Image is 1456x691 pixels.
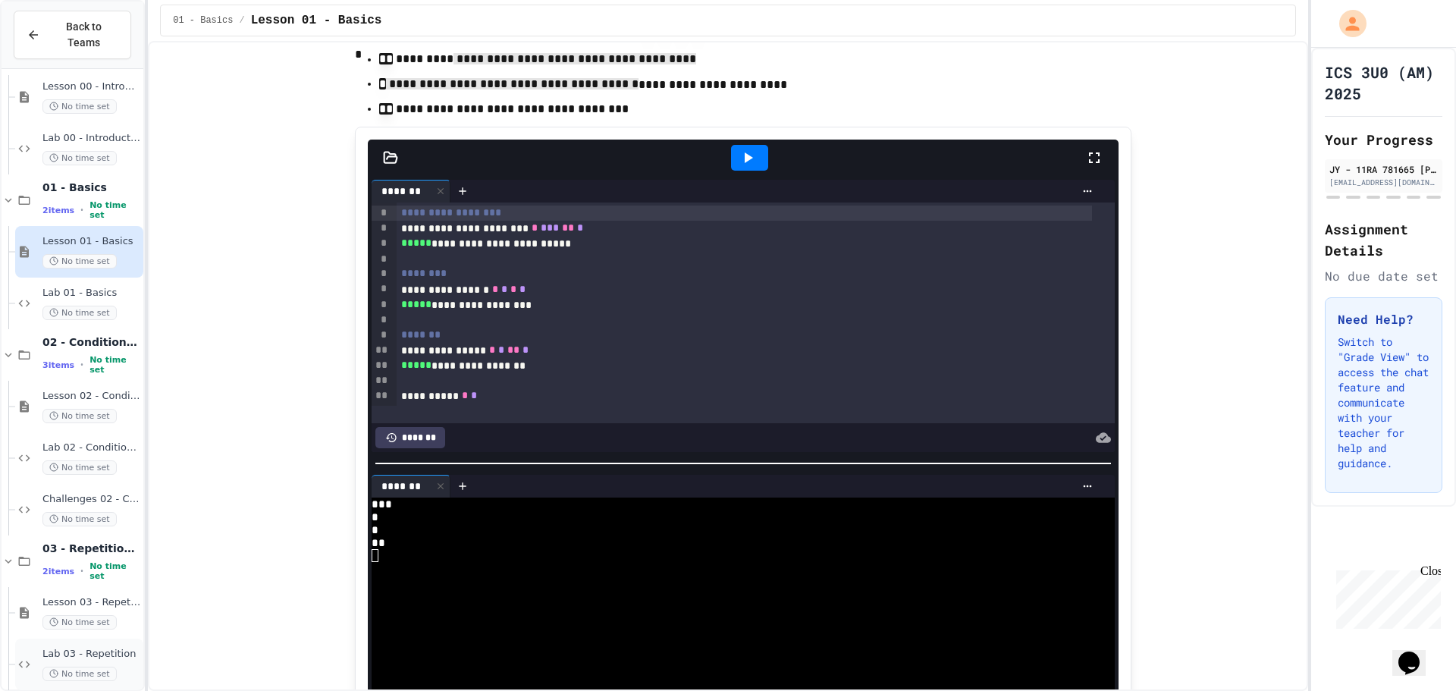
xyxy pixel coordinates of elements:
iframe: chat widget [1392,630,1441,676]
h2: Your Progress [1325,129,1442,150]
iframe: chat widget [1330,564,1441,629]
span: No time set [42,99,117,114]
span: No time set [42,254,117,269]
span: 2 items [42,567,74,576]
span: Lesson 03 - Repetition [42,596,140,609]
span: No time set [42,460,117,475]
span: No time set [42,667,117,681]
span: No time set [42,512,117,526]
span: • [80,565,83,577]
button: Back to Teams [14,11,131,59]
h1: ICS 3U0 (AM) 2025 [1325,61,1442,104]
h2: Assignment Details [1325,218,1442,261]
span: Back to Teams [49,19,118,51]
span: 03 - Repetition (while and for) [42,542,140,555]
span: 01 - Basics [42,181,140,194]
div: Chat with us now!Close [6,6,105,96]
span: • [80,359,83,371]
span: 2 items [42,206,74,215]
span: No time set [42,615,117,630]
span: No time set [42,306,117,320]
span: No time set [89,355,140,375]
span: / [239,14,244,27]
span: No time set [89,561,140,581]
p: Switch to "Grade View" to access the chat feature and communicate with your teacher for help and ... [1338,335,1429,471]
span: Lab 01 - Basics [42,287,140,300]
span: Lesson 01 - Basics [251,11,382,30]
div: [EMAIL_ADDRESS][DOMAIN_NAME] [1329,177,1438,188]
div: My Account [1323,6,1370,41]
h3: Need Help? [1338,310,1429,328]
span: Lesson 01 - Basics [42,235,140,248]
div: JY - 11RA 781665 [PERSON_NAME] SS [1329,162,1438,176]
span: Lab 02 - Conditionals [42,441,140,454]
span: No time set [89,200,140,220]
span: Lab 00 - Introduction [42,132,140,145]
span: 3 items [42,360,74,370]
span: No time set [42,409,117,423]
span: 01 - Basics [173,14,233,27]
span: Lesson 00 - Introduction [42,80,140,93]
span: • [80,204,83,216]
span: 02 - Conditional Statements (if) [42,335,140,349]
div: No due date set [1325,267,1442,285]
span: Challenges 02 - Conditionals [42,493,140,506]
span: Lesson 02 - Conditional Statements (if) [42,390,140,403]
span: No time set [42,151,117,165]
span: Lab 03 - Repetition [42,648,140,661]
